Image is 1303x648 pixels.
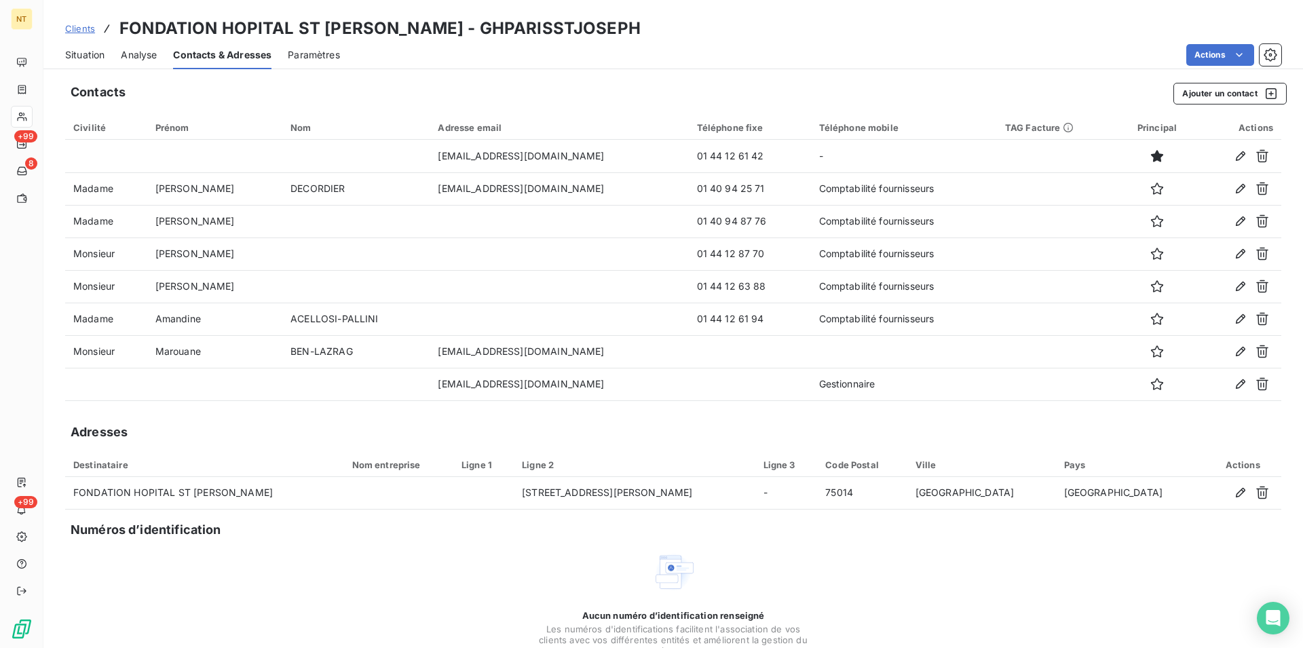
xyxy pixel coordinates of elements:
td: DECORDIER [282,172,430,205]
td: 75014 [817,477,907,510]
td: Comptabilité fournisseurs [811,303,997,335]
td: 01 40 94 87 76 [689,205,811,237]
td: BEN-LAZRAG [282,335,430,368]
td: Marouane [147,335,283,368]
td: Comptabilité fournisseurs [811,172,997,205]
div: Actions [1212,459,1273,470]
td: Madame [65,205,147,237]
td: [GEOGRAPHIC_DATA] [907,477,1056,510]
td: [EMAIL_ADDRESS][DOMAIN_NAME] [430,368,688,400]
div: NT [11,8,33,30]
td: - [755,477,818,510]
td: [PERSON_NAME] [147,270,283,303]
div: Prénom [155,122,275,133]
td: [PERSON_NAME] [147,172,283,205]
td: Comptabilité fournisseurs [811,270,997,303]
div: Actions [1205,122,1273,133]
button: Actions [1186,44,1254,66]
div: Adresse email [438,122,680,133]
h5: Adresses [71,423,128,442]
td: Monsieur [65,335,147,368]
div: Téléphone fixe [697,122,803,133]
div: Civilité [73,122,139,133]
div: TAG Facture [1005,122,1110,133]
td: 01 44 12 61 42 [689,140,811,172]
td: [EMAIL_ADDRESS][DOMAIN_NAME] [430,172,688,205]
div: Ligne 2 [522,459,747,470]
td: Amandine [147,303,283,335]
button: Ajouter un contact [1173,83,1287,104]
span: Aucun numéro d’identification renseigné [582,610,765,621]
td: Comptabilité fournisseurs [811,237,997,270]
td: [GEOGRAPHIC_DATA] [1056,477,1205,510]
td: Monsieur [65,270,147,303]
td: - [811,140,997,172]
td: Monsieur [65,237,147,270]
div: Open Intercom Messenger [1257,602,1289,634]
span: +99 [14,496,37,508]
div: Code Postal [825,459,899,470]
span: 8 [25,157,37,170]
span: Clients [65,23,95,34]
div: Principal [1126,122,1189,133]
td: Madame [65,172,147,205]
td: FONDATION HOPITAL ST [PERSON_NAME] [65,477,344,510]
td: Madame [65,303,147,335]
td: 01 40 94 25 71 [689,172,811,205]
span: Situation [65,48,105,62]
td: Gestionnaire [811,368,997,400]
div: Pays [1064,459,1196,470]
td: 01 44 12 87 70 [689,237,811,270]
td: [PERSON_NAME] [147,205,283,237]
td: Comptabilité fournisseurs [811,205,997,237]
td: [PERSON_NAME] [147,237,283,270]
div: Téléphone mobile [819,122,989,133]
h3: FONDATION HOPITAL ST [PERSON_NAME] - GHPARISSTJOSEPH [119,16,641,41]
td: 01 44 12 61 94 [689,303,811,335]
td: [EMAIL_ADDRESS][DOMAIN_NAME] [430,335,688,368]
div: Nom entreprise [352,459,445,470]
div: Ville [915,459,1048,470]
span: Contacts & Adresses [173,48,271,62]
span: Paramètres [288,48,340,62]
div: Destinataire [73,459,336,470]
span: Analyse [121,48,157,62]
a: Clients [65,22,95,35]
img: Empty state [651,550,695,594]
h5: Numéros d’identification [71,520,221,539]
div: Ligne 3 [763,459,810,470]
h5: Contacts [71,83,126,102]
div: Nom [290,122,421,133]
td: ACELLOSI-PALLINI [282,303,430,335]
td: [STREET_ADDRESS][PERSON_NAME] [514,477,755,510]
td: [EMAIL_ADDRESS][DOMAIN_NAME] [430,140,688,172]
img: Logo LeanPay [11,618,33,640]
td: 01 44 12 63 88 [689,270,811,303]
div: Ligne 1 [461,459,506,470]
span: +99 [14,130,37,142]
